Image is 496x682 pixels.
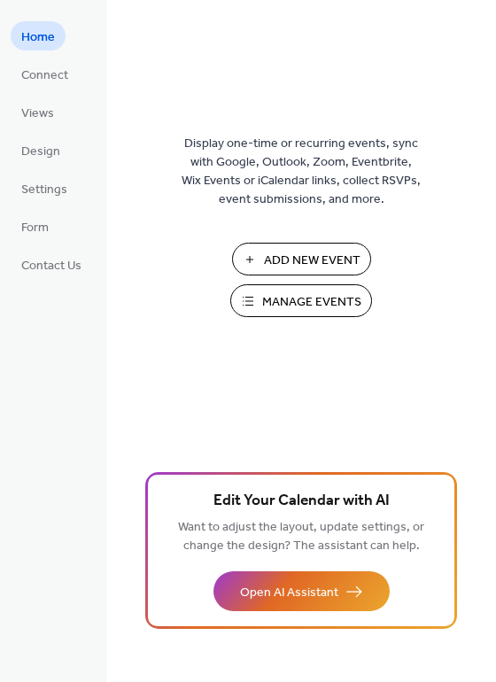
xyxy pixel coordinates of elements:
span: Home [21,28,55,47]
span: Display one-time or recurring events, sync with Google, Outlook, Zoom, Eventbrite, Wix Events or ... [182,135,421,209]
span: Manage Events [262,293,361,312]
a: Form [11,212,59,241]
a: Home [11,21,66,50]
span: Connect [21,66,68,85]
span: Views [21,105,54,123]
span: Edit Your Calendar with AI [213,489,390,514]
a: Contact Us [11,250,92,279]
button: Add New Event [232,243,371,275]
span: Design [21,143,60,161]
button: Manage Events [230,284,372,317]
span: Want to adjust the layout, update settings, or change the design? The assistant can help. [178,515,424,558]
a: Settings [11,174,78,203]
span: Add New Event [264,252,360,270]
a: Views [11,97,65,127]
span: Form [21,219,49,237]
span: Contact Us [21,257,81,275]
a: Connect [11,59,79,89]
a: Design [11,136,71,165]
span: Settings [21,181,67,199]
span: Open AI Assistant [240,584,338,602]
button: Open AI Assistant [213,571,390,611]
